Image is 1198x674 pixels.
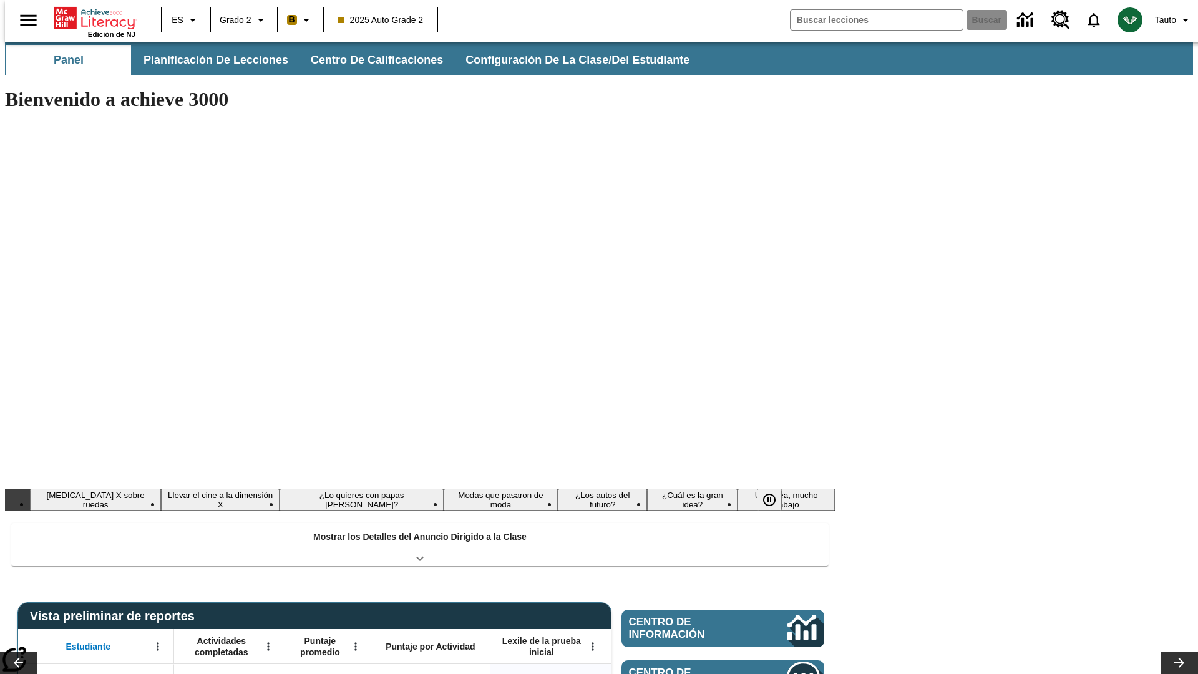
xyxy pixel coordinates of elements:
button: Centro de calificaciones [301,45,453,75]
a: Notificaciones [1078,4,1110,36]
button: Diapositiva 1 Rayos X sobre ruedas [30,489,161,511]
button: Carrusel de lecciones, seguir [1161,652,1198,674]
div: Subbarra de navegación [5,45,701,75]
a: Portada [54,6,135,31]
button: Diapositiva 6 ¿Cuál es la gran idea? [647,489,738,511]
span: Estudiante [66,641,111,652]
button: Diapositiva 5 ¿Los autos del futuro? [558,489,647,511]
button: Abrir menú [346,637,365,656]
button: Diapositiva 7 Una idea, mucho trabajo [738,489,835,511]
span: Edición de NJ [88,31,135,38]
a: Centro de información [621,610,824,647]
button: Panel [6,45,131,75]
span: Actividades completadas [180,635,263,658]
span: Grado 2 [220,14,251,27]
button: Planificación de lecciones [134,45,298,75]
div: Subbarra de navegación [5,42,1193,75]
button: Diapositiva 2 Llevar el cine a la dimensión X [161,489,280,511]
p: Mostrar los Detalles del Anuncio Dirigido a la Clase [313,530,527,544]
button: Diapositiva 3 ¿Lo quieres con papas fritas? [280,489,444,511]
input: Buscar campo [791,10,963,30]
a: Centro de información [1010,3,1044,37]
button: Abrir menú [149,637,167,656]
button: Perfil/Configuración [1150,9,1198,31]
div: Pausar [757,489,794,511]
span: Puntaje por Actividad [386,641,475,652]
div: Portada [54,4,135,38]
div: Mostrar los Detalles del Anuncio Dirigido a la Clase [11,523,829,566]
button: Abrir el menú lateral [10,2,47,39]
span: Vista preliminar de reportes [30,609,201,623]
button: Diapositiva 4 Modas que pasaron de moda [444,489,558,511]
button: Boost El color de la clase es anaranjado claro. Cambiar el color de la clase. [282,9,319,31]
button: Abrir menú [259,637,278,656]
button: Lenguaje: ES, Selecciona un idioma [166,9,206,31]
button: Escoja un nuevo avatar [1110,4,1150,36]
h1: Bienvenido a achieve 3000 [5,88,835,111]
span: Puntaje promedio [290,635,350,658]
button: Configuración de la clase/del estudiante [455,45,699,75]
span: B [289,12,295,27]
span: Tauto [1155,14,1176,27]
span: Centro de información [629,616,746,641]
button: Pausar [757,489,782,511]
button: Grado: Grado 2, Elige un grado [215,9,273,31]
button: Abrir menú [583,637,602,656]
span: Lexile de la prueba inicial [496,635,587,658]
span: ES [172,14,183,27]
span: 2025 Auto Grade 2 [338,14,424,27]
img: avatar image [1118,7,1142,32]
a: Centro de recursos, Se abrirá en una pestaña nueva. [1044,3,1078,37]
